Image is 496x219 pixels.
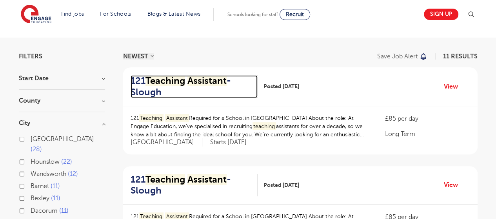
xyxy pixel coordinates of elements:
span: Posted [DATE] [263,181,299,189]
p: £85 per day [385,114,469,123]
span: 11 [59,207,69,214]
span: [GEOGRAPHIC_DATA] [131,138,202,147]
a: Blogs & Latest News [147,11,201,17]
span: Hounslow [31,158,60,165]
span: Dacorum [31,207,58,214]
span: 11 RESULTS [443,53,478,60]
button: Save job alert [377,53,428,60]
h2: 121 - Slough [131,75,251,98]
span: Wandsworth [31,170,66,177]
input: Bexley 11 [31,195,36,200]
span: 11 [51,195,60,202]
h3: County [19,98,105,104]
span: Posted [DATE] [263,82,299,90]
mark: Assistant [187,75,227,86]
p: Long Term [385,129,469,139]
mark: Assistant [165,114,189,122]
span: Recruit [286,11,304,17]
span: [GEOGRAPHIC_DATA] [31,136,94,143]
a: View [444,180,464,190]
p: 121 Required for a School in [GEOGRAPHIC_DATA] About the role: At Engage Education, we’ve special... [131,114,369,139]
mark: Assistant [187,174,227,185]
input: Dacorum 11 [31,207,36,212]
span: 22 [61,158,72,165]
mark: Teaching [145,75,185,86]
span: 12 [68,170,78,177]
p: Starts [DATE] [210,138,247,147]
span: Barnet [31,183,49,190]
h3: Start Date [19,75,105,81]
p: Save job alert [377,53,418,60]
span: 28 [31,146,42,153]
span: 11 [51,183,60,190]
span: Filters [19,53,42,60]
a: Recruit [280,9,310,20]
h3: City [19,120,105,126]
img: Engage Education [21,5,51,24]
a: Sign up [424,9,458,20]
a: 121Teaching Assistant- Slough [131,174,258,197]
input: Hounslow 22 [31,158,36,163]
input: [GEOGRAPHIC_DATA] 28 [31,136,36,141]
a: View [444,81,464,92]
a: For Schools [100,11,131,17]
input: Wandsworth 12 [31,170,36,176]
mark: Teaching [139,114,164,122]
span: Schools looking for staff [227,12,278,17]
mark: Teaching [145,174,185,185]
mark: teaching [253,122,276,130]
input: Barnet 11 [31,183,36,188]
a: Find jobs [61,11,84,17]
h2: 121 - Slough [131,174,251,197]
a: 121Teaching Assistant- Slough [131,75,258,98]
span: Bexley [31,195,49,202]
